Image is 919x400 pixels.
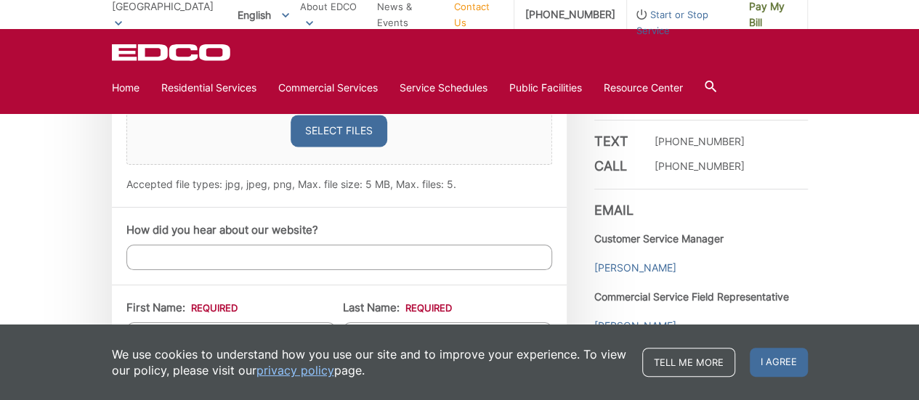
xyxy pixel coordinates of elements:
strong: Commercial Service Field Representative [594,290,789,303]
a: privacy policy [256,362,334,378]
a: Service Schedules [400,80,487,96]
strong: Customer Service Manager [594,232,724,245]
a: [PERSON_NAME] [594,318,676,334]
h3: Text [594,134,638,150]
span: English [227,3,300,27]
a: [PERSON_NAME] [594,260,676,276]
label: How did you hear about our website? [126,224,318,237]
span: Accepted file types: jpg, jpeg, png, Max. file size: 5 MB, Max. files: 5. [126,178,456,190]
button: select files, upload any relevant images. [291,115,387,147]
a: Tell me more [642,348,735,377]
label: First Name: [126,301,238,314]
a: Commercial Services [278,80,378,96]
a: Public Facilities [509,80,582,96]
a: Home [112,80,139,96]
p: We use cookies to understand how you use our site and to improve your experience. To view our pol... [112,346,628,378]
label: Last Name: [343,301,452,314]
a: Resource Center [604,80,683,96]
a: Residential Services [161,80,256,96]
h3: Call [594,158,638,174]
h3: Email [594,189,808,219]
a: EDCD logo. Return to the homepage. [112,44,232,61]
